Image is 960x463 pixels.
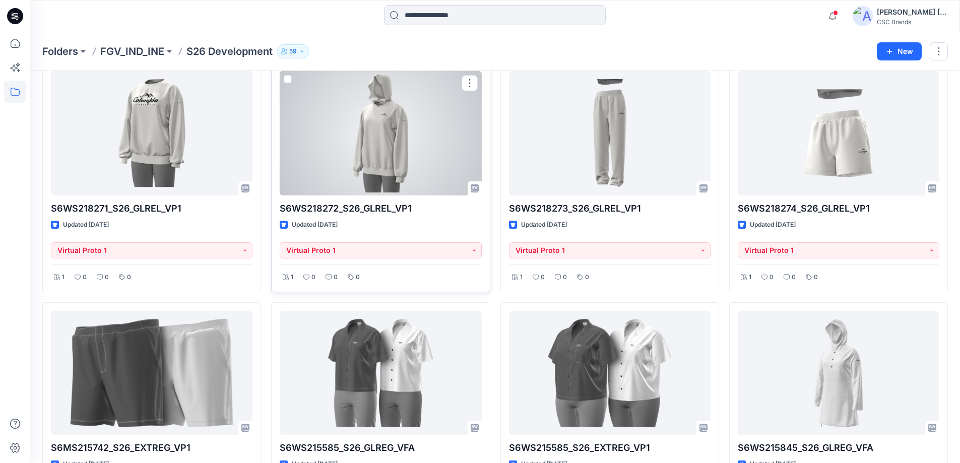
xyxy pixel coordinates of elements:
[277,44,309,58] button: 59
[509,71,711,195] a: S6WS218273_S26_GLREL_VP1
[563,272,567,283] p: 0
[100,44,164,58] a: FGV_IND_INE
[770,272,774,283] p: 0
[292,220,338,230] p: Updated [DATE]
[186,44,273,58] p: S26 Development
[792,272,796,283] p: 0
[51,441,252,455] p: S6MS215742_S26_EXTREG_VP1
[356,272,360,283] p: 0
[877,42,922,60] button: New
[509,202,711,216] p: S6WS218273_S26_GLREL_VP1
[738,71,939,195] a: S6WS218274_S26_GLREL_VP1
[509,311,711,435] a: S6WS215585_S26_EXTREG_VP1
[280,202,481,216] p: S6WS218272_S26_GLREL_VP1
[51,71,252,195] a: S6WS218271_S26_GLREL_VP1
[814,272,818,283] p: 0
[127,272,131,283] p: 0
[521,220,567,230] p: Updated [DATE]
[334,272,338,283] p: 0
[738,441,939,455] p: S6WS215845_S26_GLREG_VFA
[62,272,65,283] p: 1
[738,202,939,216] p: S6WS218274_S26_GLREL_VP1
[51,202,252,216] p: S6WS218271_S26_GLREL_VP1
[51,311,252,435] a: S6MS215742_S26_EXTREG_VP1
[877,6,947,18] div: [PERSON_NAME] [PERSON_NAME]
[280,71,481,195] a: S6WS218272_S26_GLREL_VP1
[83,272,87,283] p: 0
[280,311,481,435] a: S6WS215585_S26_GLREG_VFA
[289,46,297,57] p: 59
[877,18,947,26] div: CSC Brands
[280,441,481,455] p: S6WS215585_S26_GLREG_VFA
[311,272,315,283] p: 0
[42,44,78,58] a: Folders
[105,272,109,283] p: 0
[738,311,939,435] a: S6WS215845_S26_GLREG_VFA
[749,272,751,283] p: 1
[63,220,109,230] p: Updated [DATE]
[541,272,545,283] p: 0
[853,6,873,26] img: avatar
[520,272,523,283] p: 1
[585,272,589,283] p: 0
[291,272,293,283] p: 1
[509,441,711,455] p: S6WS215585_S26_EXTREG_VP1
[750,220,796,230] p: Updated [DATE]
